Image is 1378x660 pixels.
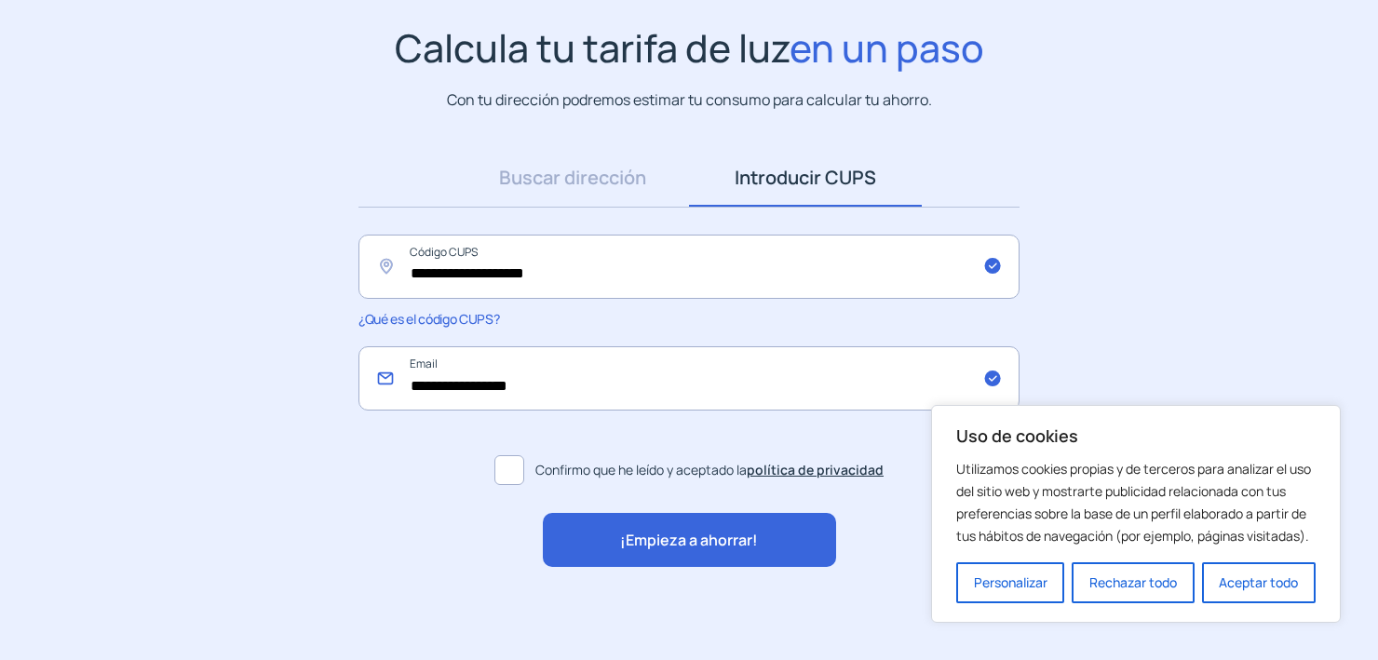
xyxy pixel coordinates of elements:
p: Con tu dirección podremos estimar tu consumo para calcular tu ahorro. [447,88,932,112]
button: Personalizar [956,562,1064,603]
a: Buscar dirección [456,149,689,207]
h1: Calcula tu tarifa de luz [395,25,984,71]
a: Introducir CUPS [689,149,922,207]
span: ¿Qué es el código CUPS? [358,310,499,328]
span: en un paso [790,21,984,74]
button: Rechazar todo [1072,562,1194,603]
p: Uso de cookies [956,424,1316,447]
button: Aceptar todo [1202,562,1316,603]
span: ¡Empieza a ahorrar! [620,529,758,553]
div: Uso de cookies [931,405,1341,623]
span: Confirmo que he leído y aceptado la [535,460,884,480]
a: política de privacidad [747,461,884,478]
p: Utilizamos cookies propias y de terceros para analizar el uso del sitio web y mostrarte publicida... [956,458,1316,547]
